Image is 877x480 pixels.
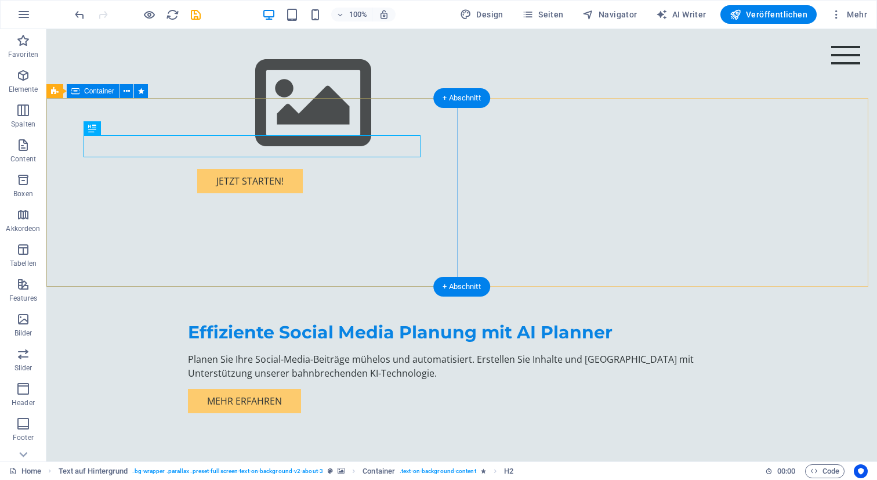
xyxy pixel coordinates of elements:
span: Klick zum Auswählen. Doppelklick zum Bearbeiten [59,464,128,478]
span: AI Writer [656,9,706,20]
p: Favoriten [8,50,38,59]
span: : [785,467,787,475]
button: Design [455,5,508,24]
div: + Abschnitt [433,277,490,297]
i: Dieses Element ist ein anpassbares Preset [328,468,333,474]
p: Boxen [13,189,33,199]
button: Seiten [517,5,568,24]
button: undo [73,8,86,21]
button: Klicke hier, um den Vorschau-Modus zu verlassen [142,8,156,21]
span: . bg-wrapper .parallax .preset-fullscreen-text-on-background-v2-about-3 [132,464,323,478]
i: Element verfügt über einen Hintergrund [338,468,345,474]
button: Navigator [578,5,642,24]
span: Veröffentlichen [730,9,807,20]
p: Content [10,154,36,164]
h6: 100% [349,8,367,21]
span: Klick zum Auswählen. Doppelklick zum Bearbeiten [504,464,513,478]
button: Code [805,464,845,478]
button: Mehr [826,5,872,24]
div: Design (Strg+Alt+Y) [455,5,508,24]
button: reload [165,8,179,21]
button: Usercentrics [854,464,868,478]
button: 100% [331,8,372,21]
span: Design [460,9,503,20]
span: Seiten [522,9,564,20]
span: 00 00 [777,464,795,478]
i: Save (Ctrl+S) [189,8,202,21]
p: Tabellen [10,259,37,268]
nav: breadcrumb [59,464,514,478]
button: save [189,8,202,21]
a: Klick, um Auswahl aufzuheben. Doppelklick öffnet Seitenverwaltung [9,464,41,478]
span: Container [84,88,114,95]
p: Footer [13,433,34,442]
span: Mehr [831,9,867,20]
button: Veröffentlichen [720,5,817,24]
div: + Abschnitt [433,88,490,108]
p: Akkordeon [6,224,40,233]
button: AI Writer [651,5,711,24]
p: Slider [15,363,32,373]
i: Rückgängig: Logo-Typ ändern (Strg+Z) [73,8,86,21]
p: Spalten [11,120,35,129]
p: Elemente [9,85,38,94]
i: Bei Größenänderung Zoomstufe automatisch an das gewählte Gerät anpassen. [379,9,389,20]
p: Bilder [15,329,32,338]
i: Element enthält eine Animation [481,468,486,474]
p: Header [12,398,35,407]
p: Features [9,294,37,303]
span: Navigator [582,9,637,20]
span: Klick zum Auswählen. Doppelklick zum Bearbeiten [363,464,395,478]
i: Seite neu laden [166,8,179,21]
span: Code [810,464,839,478]
h6: Session-Zeit [765,464,796,478]
span: . text-on-background-content [400,464,476,478]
